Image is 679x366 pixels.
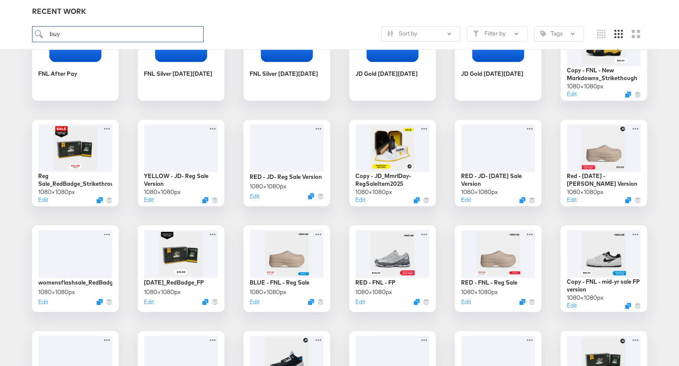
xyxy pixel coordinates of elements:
[39,288,75,296] div: 1080 × 1080 px
[561,225,647,312] div: Copy - FNL - mid-yr sale FP version1080×1080pxEditDuplicate
[561,120,647,206] div: Red - [DATE] - [PERSON_NAME] Version1080×1080pxEditDuplicate
[567,90,577,98] button: Edit
[534,26,584,42] button: TagTags
[461,196,471,204] button: Edit
[473,30,479,36] svg: Filter
[461,288,498,296] div: 1080 × 1080 px
[250,173,322,181] div: RED - JD- Reg Sale Version
[250,279,310,287] div: BLUE - FNL - Reg Sale
[144,279,205,287] div: [DATE]_RedBadge_FP
[244,14,330,100] div: FNL Silver [DATE][DATE]
[567,172,641,188] div: Red - [DATE] - [PERSON_NAME] Version
[349,225,436,312] div: RED - FNL - FP1080×1080pxEditDuplicate
[455,14,542,100] div: JD Gold [DATE][DATE]
[39,196,49,204] button: Edit
[356,288,393,296] div: 1080 × 1080 px
[520,197,526,203] svg: Duplicate
[144,298,154,306] button: Edit
[356,70,418,78] div: JD Gold [DATE][DATE]
[32,120,119,206] div: Reg Sale_RedBadge_Strikethrough1080×1080pxEditDuplicate
[614,29,623,38] svg: Medium grid
[250,288,287,296] div: 1080 × 1080 px
[455,120,542,206] div: RED - JD- [DATE] Sale Version1080×1080pxEditDuplicate
[138,120,224,206] div: YELLOW - JD- Reg Sale Version1080×1080pxEditDuplicate
[381,26,461,42] button: SlidersSort by
[414,197,420,203] svg: Duplicate
[625,197,631,203] svg: Duplicate
[144,288,181,296] div: 1080 × 1080 px
[467,26,528,42] button: FilterFilter by
[144,196,154,204] button: Edit
[461,298,471,306] button: Edit
[39,279,112,287] div: womensflashsale_RedBadge_Strikethrough
[461,188,498,196] div: 1080 × 1080 px
[244,120,330,206] div: RED - JD- Reg Sale Version1080×1080pxEditDuplicate
[39,188,75,196] div: 1080 × 1080 px
[202,299,208,305] svg: Duplicate
[387,30,393,36] svg: Sliders
[144,172,218,188] div: YELLOW - JD- Reg Sale Version
[567,294,604,302] div: 1080 × 1080 px
[349,14,436,100] div: JD Gold [DATE][DATE]
[356,298,366,306] button: Edit
[244,225,330,312] div: BLUE - FNL - Reg Sale1080×1080pxEditDuplicate
[39,70,78,78] div: FNL After Pay
[308,193,314,199] svg: Duplicate
[455,225,542,312] div: RED - FNL - Reg Sale1080×1080pxEditDuplicate
[561,14,647,100] div: Copy - FNL - New Markdowns_Strikethough1080×1080pxEditDuplicate
[308,299,314,305] svg: Duplicate
[461,172,535,188] div: RED - JD- [DATE] Sale Version
[144,188,181,196] div: 1080 × 1080 px
[520,299,526,305] svg: Duplicate
[32,14,119,100] div: FNL After Pay
[250,298,260,306] button: Edit
[202,197,208,203] svg: Duplicate
[356,188,393,196] div: 1080 × 1080 px
[250,70,318,78] div: FNL Silver [DATE][DATE]
[356,279,396,287] div: RED - FNL - FP
[138,225,224,312] div: [DATE]_RedBadge_FP1080×1080pxEditDuplicate
[138,14,224,100] div: FNL Silver [DATE][DATE]
[567,278,641,294] div: Copy - FNL - mid-yr sale FP version
[567,82,604,91] div: 1080 × 1080 px
[32,26,204,42] input: Search for a design
[32,225,119,312] div: womensflashsale_RedBadge_Strikethrough1080×1080pxEditDuplicate
[32,6,647,16] div: RECENT WORK
[625,303,631,309] svg: Duplicate
[414,299,420,305] svg: Duplicate
[356,196,366,204] button: Edit
[461,279,518,287] div: RED - FNL - Reg Sale
[632,29,640,38] svg: Large grid
[250,192,260,201] button: Edit
[597,29,606,38] svg: Small grid
[39,172,112,188] div: Reg Sale_RedBadge_Strikethrough
[625,91,631,97] svg: Duplicate
[540,30,546,36] svg: Tag
[567,66,641,82] div: Copy - FNL - New Markdowns_Strikethough
[567,188,604,196] div: 1080 × 1080 px
[97,197,103,203] svg: Duplicate
[97,299,103,305] svg: Duplicate
[250,182,287,191] div: 1080 × 1080 px
[39,298,49,306] button: Edit
[144,70,213,78] div: FNL Silver [DATE][DATE]
[461,70,524,78] div: JD Gold [DATE][DATE]
[356,172,429,188] div: Copy - JD_MmrlDay-RegSaleItem2025
[567,301,577,310] button: Edit
[349,120,436,206] div: Copy - JD_MmrlDay-RegSaleItem20251080×1080pxEditDuplicate
[567,196,577,204] button: Edit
